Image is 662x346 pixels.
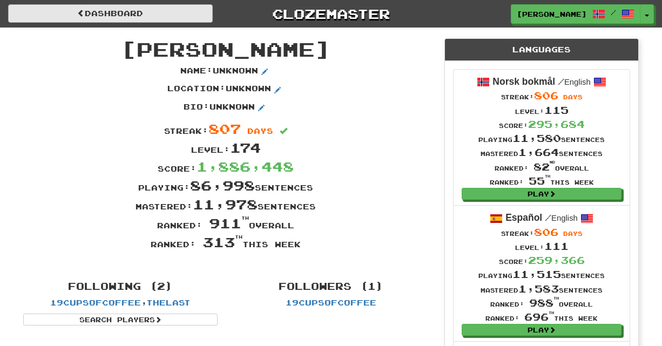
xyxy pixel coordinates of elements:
[545,214,578,222] small: English
[147,298,191,307] a: Thelast
[462,188,622,200] a: Play
[50,298,141,307] a: 19cupsofcoffee
[558,77,564,86] span: /
[478,117,605,131] div: Score:
[518,146,559,158] span: 1,664
[478,174,605,188] div: Ranked: this week
[544,240,569,252] span: 111
[120,37,331,60] span: [PERSON_NAME]
[545,213,551,222] span: /
[462,324,622,336] a: Play
[563,93,583,100] span: days
[445,39,638,61] div: Languages
[241,215,249,221] sup: th
[553,296,559,300] sup: th
[549,311,554,315] sup: th
[512,268,561,280] span: 11,515
[478,282,605,296] div: Mastered sentences
[15,157,436,176] div: Score:
[550,160,555,164] sup: nd
[15,276,226,325] div: ,
[180,65,271,78] p: Name : Unknown
[505,212,542,223] strong: Español
[229,4,434,23] a: Clozemaster
[528,118,585,130] span: 295,684
[15,195,436,214] div: Mastered: sentences
[478,296,605,310] div: Ranked: overall
[534,226,558,238] span: 806
[167,83,284,96] p: Location : Unknown
[15,233,436,252] div: Ranked: this week
[286,298,376,307] a: 19cupsofcoffee
[235,234,242,240] sup: th
[478,310,605,324] div: Ranked: this week
[478,89,605,103] div: Streak:
[8,4,213,23] a: Dashboard
[478,103,605,117] div: Level:
[478,253,605,267] div: Score:
[529,297,559,309] span: 988
[247,126,273,135] span: days
[478,267,605,281] div: Playing sentences
[208,120,241,137] span: 807
[23,281,218,292] h4: Following (2)
[15,119,436,138] div: Streak:
[234,281,428,292] h4: Followers (1)
[190,177,255,193] span: 86,998
[511,4,640,24] a: [PERSON_NAME] /
[15,176,436,195] div: Playing: sentences
[478,131,605,145] div: Playing sentences
[478,239,605,253] div: Level:
[202,234,242,250] span: 313
[518,283,559,295] span: 1,583
[184,101,268,114] p: Bio : Unknown
[478,225,605,239] div: Streak:
[517,9,587,19] span: [PERSON_NAME]
[478,145,605,159] div: Mastered sentences
[492,76,555,87] strong: Norsk bokmål
[512,132,561,144] span: 11,580
[209,215,249,231] span: 911
[534,90,558,101] span: 806
[15,138,436,157] div: Level:
[15,214,436,233] div: Ranked: overall
[611,9,616,16] span: /
[188,257,223,268] iframe: X Post Button
[23,314,218,325] a: Search Players
[524,311,554,323] span: 696
[563,230,583,237] span: days
[529,175,550,187] span: 55
[544,104,569,116] span: 115
[197,158,294,174] span: 1,886,448
[528,254,585,266] span: 259,366
[227,257,264,268] iframe: fb:share_button Facebook Social Plugin
[193,196,258,212] span: 11,978
[230,139,261,155] span: 174
[545,174,550,178] sup: th
[533,161,555,173] span: 82
[558,78,591,86] small: English
[478,160,605,174] div: Ranked: overall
